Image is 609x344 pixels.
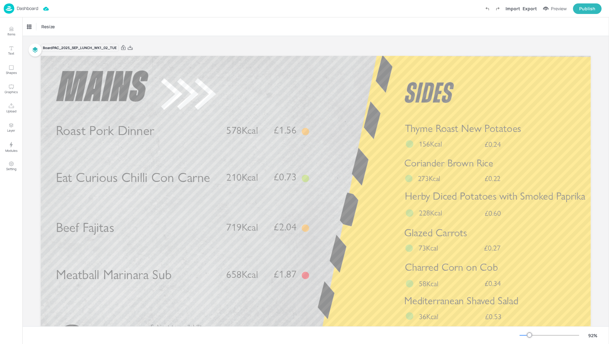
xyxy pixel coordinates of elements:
[226,171,258,183] span: 210Kcal
[579,5,595,12] div: Publish
[40,23,56,30] span: Resize
[56,219,114,235] span: Beef Fajitas
[485,280,501,287] span: £0.34
[56,123,154,139] span: Roast Pork Dinner
[419,243,438,253] span: 73Kcal
[56,170,210,186] span: Eat Curious Chilli Con Carne
[485,140,501,148] span: £0.24
[226,124,258,137] span: 578Kcal
[418,174,440,183] span: 273Kcal
[4,3,14,14] img: logo-86c26b7e.jpg
[551,5,567,12] div: Preview
[41,44,119,52] div: Board PAC_2025_SEP_LUNCH_WK1_02_TUE
[404,294,518,307] span: Mediterranean Shaved Salad
[17,6,38,11] p: Dashboard
[405,190,585,202] span: Herby Diced Potatoes with Smoked Paprika
[492,3,503,14] label: Redo (Ctrl + Y)
[274,125,296,135] span: £1.56
[506,5,520,12] div: Import
[56,266,172,283] span: Meatball Marinara Sub
[274,172,296,182] span: £0.73
[419,279,438,288] span: 58Kcal
[419,312,438,321] span: 36Kcal
[404,227,467,239] span: Glazed Carrots
[585,332,600,339] div: 92 %
[405,122,521,135] span: Thyme Roast New Potatoes
[226,268,258,280] span: 658Kcal
[482,3,492,14] label: Undo (Ctrl + Z)
[226,221,258,233] span: 719Kcal
[405,261,498,274] span: Charred Corn on Cob
[274,269,296,279] span: £1.87
[419,139,442,149] span: 156Kcal
[485,210,501,217] span: £0.60
[484,244,501,252] span: £0.27
[573,3,602,14] button: Publish
[404,157,493,169] span: Coriander Brown Rice
[539,4,570,13] button: Preview
[485,313,501,320] span: £0.53
[485,175,501,182] span: £0.22
[419,208,442,218] span: 228Kcal
[274,222,296,232] span: £2.04
[523,5,537,12] div: Export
